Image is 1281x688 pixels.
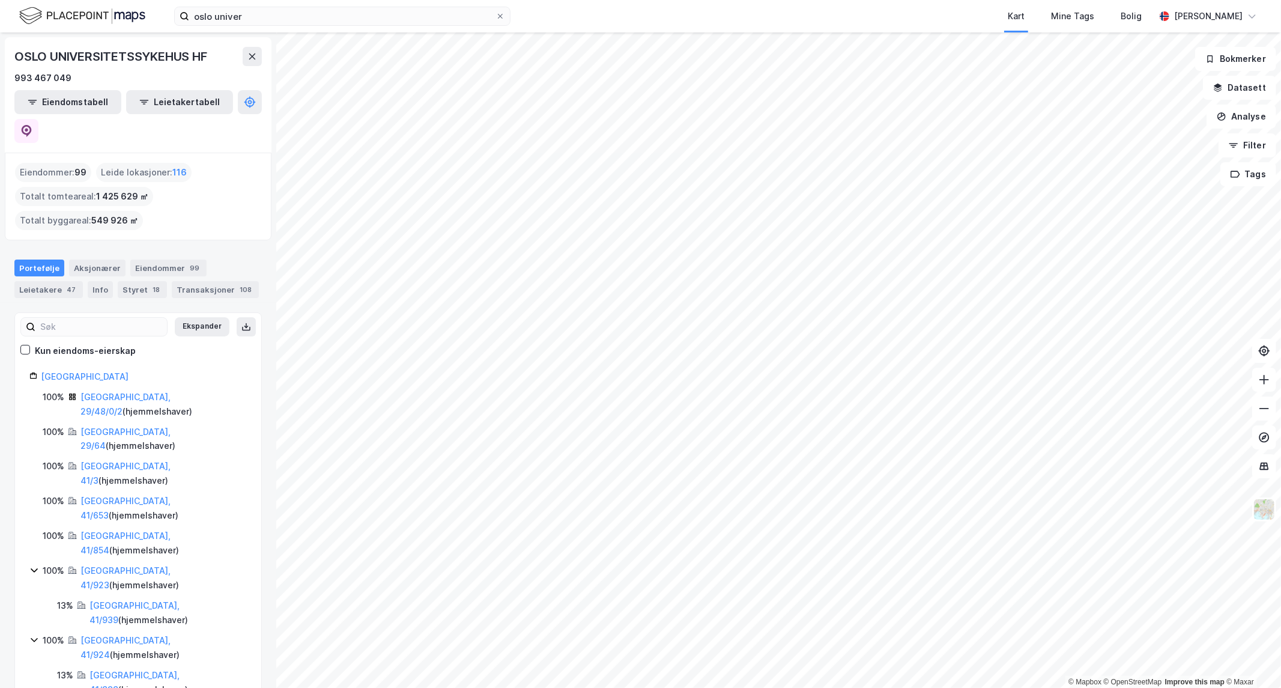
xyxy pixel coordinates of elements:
[1207,105,1276,129] button: Analyse
[80,496,171,520] a: [GEOGRAPHIC_DATA], 41/653
[64,284,78,296] div: 47
[43,390,64,404] div: 100%
[89,598,247,627] div: ( hjemmelshaver )
[80,459,247,488] div: ( hjemmelshaver )
[80,635,171,660] a: [GEOGRAPHIC_DATA], 41/924
[14,71,71,85] div: 993 467 049
[1220,162,1276,186] button: Tags
[150,284,162,296] div: 18
[1051,9,1094,23] div: Mine Tags
[74,165,86,180] span: 99
[14,260,64,276] div: Portefølje
[1253,498,1276,521] img: Z
[80,531,171,555] a: [GEOGRAPHIC_DATA], 41/854
[96,163,192,182] div: Leide lokasjoner :
[1203,76,1276,100] button: Datasett
[1174,9,1243,23] div: [PERSON_NAME]
[15,163,91,182] div: Eiendommer :
[14,90,121,114] button: Eiendomstabell
[15,187,153,206] div: Totalt tomteareal :
[80,390,247,419] div: ( hjemmelshaver )
[43,425,64,439] div: 100%
[43,459,64,473] div: 100%
[35,318,167,336] input: Søk
[1068,678,1101,686] a: Mapbox
[172,165,187,180] span: 116
[237,284,254,296] div: 108
[43,529,64,543] div: 100%
[80,633,247,662] div: ( hjemmelshaver )
[41,371,129,382] a: [GEOGRAPHIC_DATA]
[43,633,64,648] div: 100%
[1121,9,1142,23] div: Bolig
[80,529,247,558] div: ( hjemmelshaver )
[118,281,167,298] div: Styret
[126,90,233,114] button: Leietakertabell
[1221,630,1281,688] iframe: Chat Widget
[1219,133,1276,157] button: Filter
[89,600,180,625] a: [GEOGRAPHIC_DATA], 41/939
[35,344,136,358] div: Kun eiendoms-eierskap
[1195,47,1276,71] button: Bokmerker
[57,598,73,613] div: 13%
[175,317,229,336] button: Ekspander
[130,260,207,276] div: Eiendommer
[57,668,73,683] div: 13%
[88,281,113,298] div: Info
[80,427,171,451] a: [GEOGRAPHIC_DATA], 29/64
[43,564,64,578] div: 100%
[14,281,83,298] div: Leietakere
[1008,9,1025,23] div: Kart
[96,189,148,204] span: 1 425 629 ㎡
[187,262,202,274] div: 99
[80,461,171,486] a: [GEOGRAPHIC_DATA], 41/3
[19,5,145,26] img: logo.f888ab2527a4732fd821a326f86c7f29.svg
[43,494,64,508] div: 100%
[1165,678,1225,686] a: Improve this map
[80,425,247,454] div: ( hjemmelshaver )
[189,7,495,25] input: Søk på adresse, matrikkel, gårdeiere, leietakere eller personer
[15,211,143,230] div: Totalt byggareal :
[14,47,210,66] div: OSLO UNIVERSITETSSYKEHUS HF
[1221,630,1281,688] div: Kontrollprogram for chat
[69,260,126,276] div: Aksjonærer
[80,392,171,416] a: [GEOGRAPHIC_DATA], 29/48/0/2
[1104,678,1162,686] a: OpenStreetMap
[80,565,171,590] a: [GEOGRAPHIC_DATA], 41/923
[80,564,247,592] div: ( hjemmelshaver )
[91,213,138,228] span: 549 926 ㎡
[80,494,247,523] div: ( hjemmelshaver )
[172,281,259,298] div: Transaksjoner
